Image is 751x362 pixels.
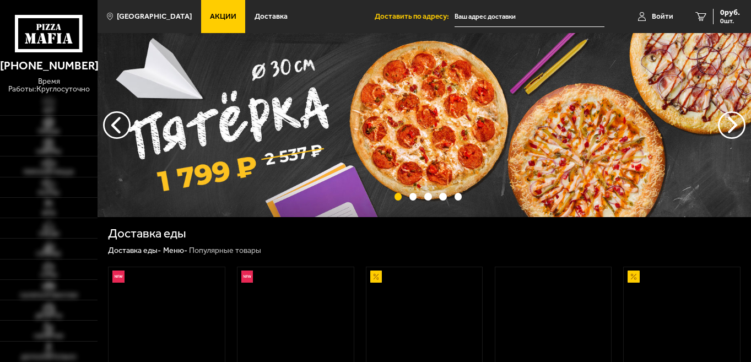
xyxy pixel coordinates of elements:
span: Войти [652,13,673,20]
button: точки переключения [455,193,462,201]
input: Ваш адрес доставки [455,7,605,27]
button: точки переключения [424,193,432,201]
span: 0 руб. [720,9,740,17]
span: [GEOGRAPHIC_DATA] [117,13,192,20]
a: Меню- [163,246,187,255]
span: Доставить по адресу: [375,13,455,20]
span: 0 шт. [720,18,740,24]
span: Доставка [255,13,288,20]
button: точки переключения [395,193,402,201]
img: Новинка [241,271,253,282]
span: Акции [210,13,236,20]
img: Акционный [628,271,639,282]
div: Популярные товары [189,246,261,256]
a: Доставка еды- [108,246,161,255]
button: точки переключения [439,193,447,201]
button: точки переключения [409,193,417,201]
img: Новинка [112,271,124,282]
h1: Доставка еды [108,228,186,240]
button: следующий [103,111,131,139]
img: Акционный [370,271,382,282]
button: предыдущий [718,111,745,139]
